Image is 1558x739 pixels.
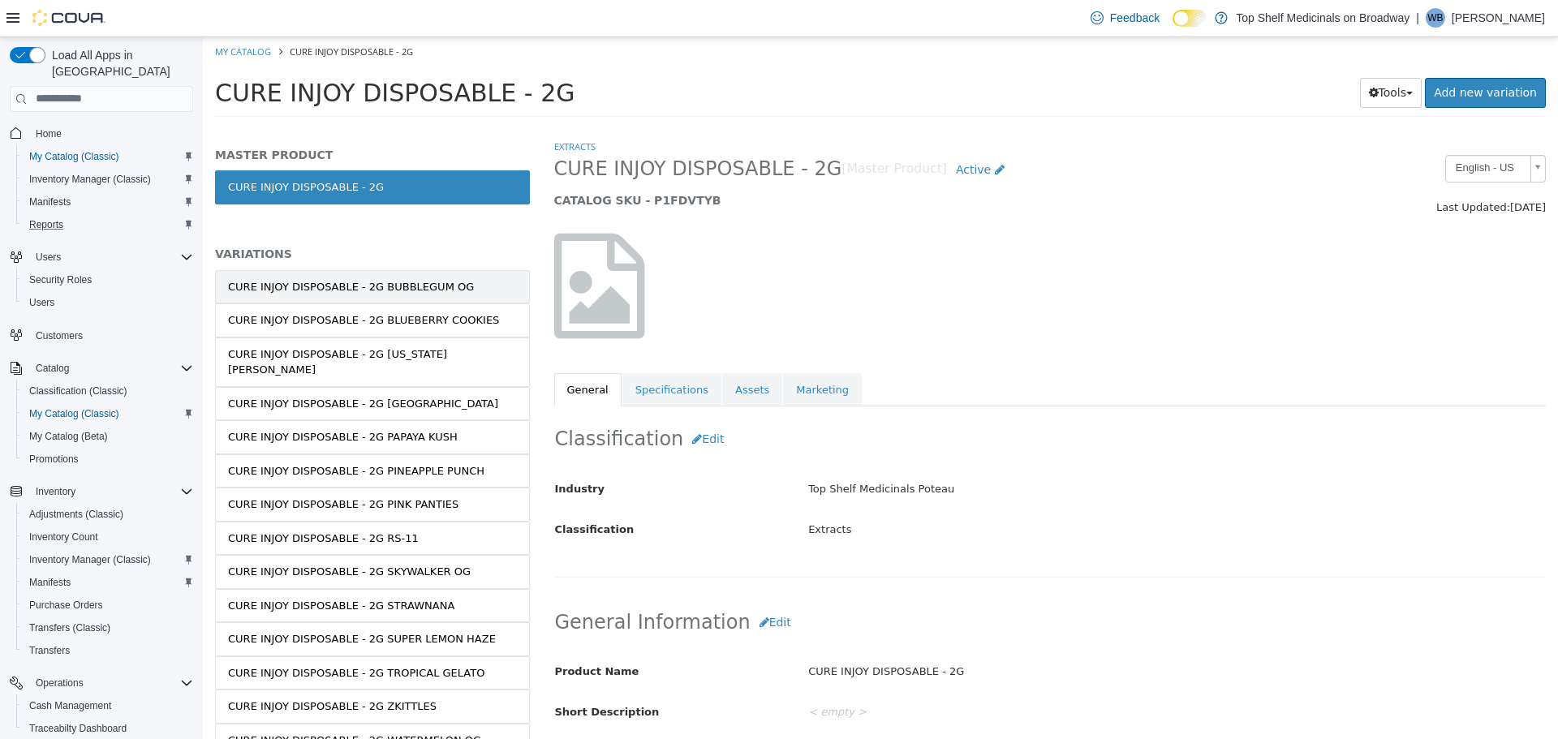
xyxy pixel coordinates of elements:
[23,719,193,738] span: Traceabilty Dashboard
[23,192,193,212] span: Manifests
[351,156,1089,170] h5: CATALOG SKU - P1FDVTYB
[753,126,788,139] span: Active
[29,482,193,501] span: Inventory
[23,641,193,660] span: Transfers
[29,150,119,163] span: My Catalog (Classic)
[25,561,252,577] div: CURE INJOY DISPOSABLE - 2G STRAWNANA
[1236,8,1410,28] p: Top Shelf Medicinals on Broadway
[23,147,126,166] a: My Catalog (Classic)
[29,195,71,208] span: Manifests
[16,269,200,291] button: Security Roles
[29,123,193,144] span: Home
[25,628,282,644] div: CURE INJOY DISPOSABLE - 2G TROPICAL GELATO
[12,110,327,125] h5: MASTER PRODUCT
[23,595,193,615] span: Purchase Orders
[23,427,193,446] span: My Catalog (Beta)
[23,550,157,569] a: Inventory Manager (Classic)
[420,336,519,370] a: Specifications
[480,387,530,417] button: Edit
[36,127,62,140] span: Home
[25,242,271,258] div: CURE INJOY DISPOSABLE - 2G BUBBLEGUM OG
[16,402,200,425] button: My Catalog (Classic)
[23,449,85,469] a: Promotions
[23,404,193,423] span: My Catalog (Classic)
[1110,10,1160,26] span: Feedback
[29,359,75,378] button: Catalog
[12,209,327,224] h5: VARIATIONS
[16,548,200,571] button: Inventory Manager (Classic)
[29,599,103,612] span: Purchase Orders
[23,381,193,401] span: Classification (Classic)
[29,359,193,378] span: Catalog
[29,247,193,267] span: Users
[351,336,419,370] a: General
[29,453,79,466] span: Promotions
[36,362,69,375] span: Catalog
[25,526,268,543] div: CURE INJOY DISPOSABLE - 2G SKYWALKER OG
[351,103,393,115] a: Extracts
[23,215,70,234] a: Reports
[23,404,126,423] a: My Catalog (Classic)
[352,668,457,681] span: Short Description
[23,595,110,615] a: Purchase Orders
[3,324,200,347] button: Customers
[16,694,200,717] button: Cash Management
[23,550,193,569] span: Inventory Manager (Classic)
[1173,10,1207,27] input: Dark Mode
[29,273,92,286] span: Security Roles
[36,677,84,690] span: Operations
[593,438,1354,466] div: Top Shelf Medicinals Poteau
[12,8,68,20] a: My Catalog
[580,336,659,370] a: Marketing
[29,173,151,186] span: Inventory Manager (Classic)
[351,119,639,144] span: CURE INJOY DISPOSABLE - 2G
[16,380,200,402] button: Classification (Classic)
[25,661,234,677] div: CURE INJOY DISPOSABLE - 2G ZKITTLES
[23,696,193,715] span: Cash Management
[29,508,123,521] span: Adjustments (Classic)
[3,357,200,380] button: Catalog
[23,527,193,547] span: Inventory Count
[29,218,63,231] span: Reports
[25,275,296,291] div: CURE INJOY DISPOSABLE - 2G BLUEBERRY COOKIES
[23,618,193,638] span: Transfers (Classic)
[23,719,133,738] a: Traceabilty Dashboard
[593,479,1354,507] div: Extracts
[16,503,200,526] button: Adjustments (Classic)
[25,426,282,442] div: CURE INJOY DISPOSABLE - 2G PINEAPPLE PUNCH
[1084,2,1166,34] a: Feedback
[25,493,216,509] div: CURE INJOY DISPOSABLE - 2G RS-11
[1242,118,1343,145] a: English - US
[3,122,200,145] button: Home
[23,505,193,524] span: Adjustments (Classic)
[1157,41,1220,71] button: Tools
[23,270,98,290] a: Security Roles
[1427,8,1443,28] span: WB
[352,570,1343,600] h2: General Information
[23,215,193,234] span: Reports
[36,485,75,498] span: Inventory
[29,699,111,712] span: Cash Management
[548,570,597,600] button: Edit
[29,407,119,420] span: My Catalog (Classic)
[12,133,327,167] a: CURE INJOY DISPOSABLE - 2G
[16,291,200,314] button: Users
[593,621,1354,649] div: CURE INJOY DISPOSABLE - 2G
[29,621,110,634] span: Transfers (Classic)
[23,293,193,312] span: Users
[29,247,67,267] button: Users
[23,270,193,290] span: Security Roles
[16,191,200,213] button: Manifests
[23,147,193,166] span: My Catalog (Classic)
[23,293,61,312] a: Users
[29,124,68,144] a: Home
[25,695,278,711] div: CURE INJOY DISPOSABLE - 2G WATERMELON OG
[16,448,200,470] button: Promotions
[1233,164,1307,176] span: Last Updated:
[29,385,127,397] span: Classification (Classic)
[3,672,200,694] button: Operations
[593,661,1354,690] div: < empty >
[12,41,372,70] span: CURE INJOY DISPOSABLE - 2G
[29,326,89,346] a: Customers
[25,459,256,475] div: CURE INJOY DISPOSABLE - 2G PINK PANTIES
